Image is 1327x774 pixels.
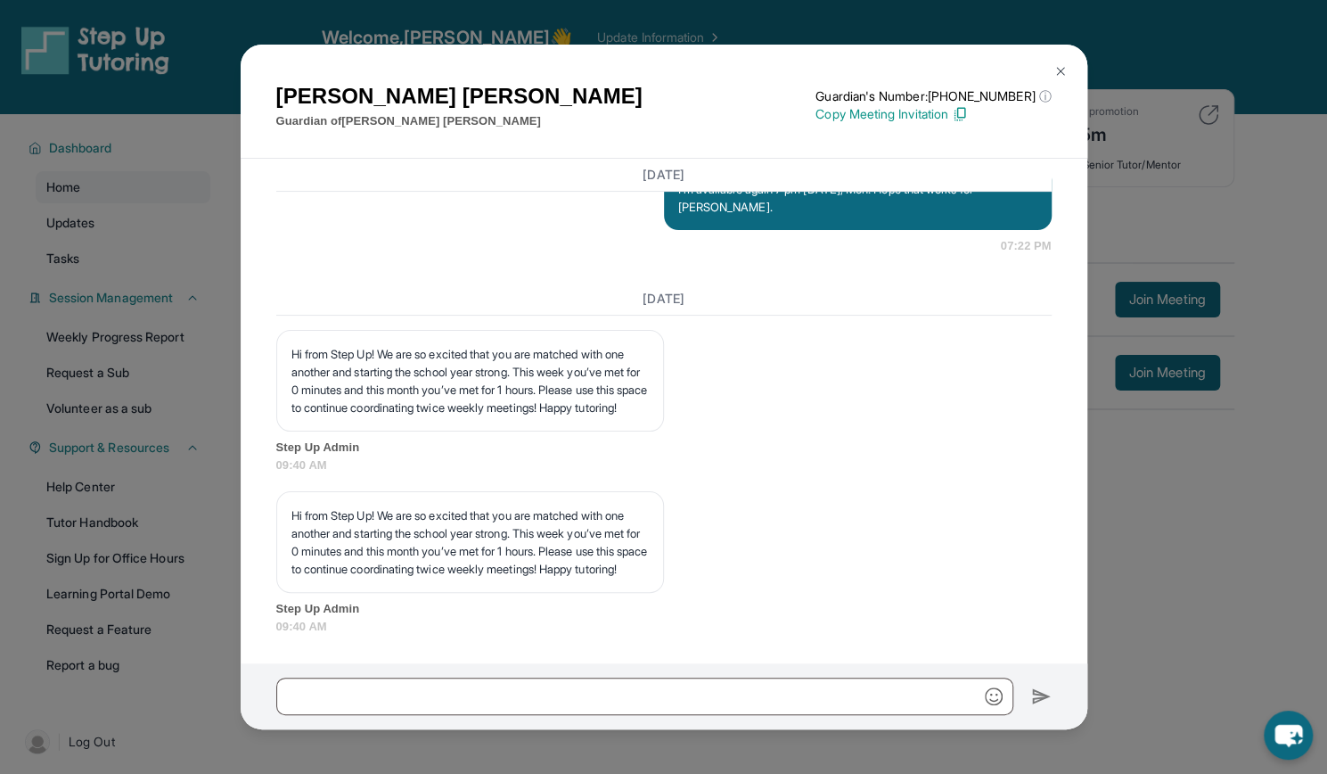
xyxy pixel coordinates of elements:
[815,105,1051,123] p: Copy Meeting Invitation
[276,290,1052,308] h3: [DATE]
[815,87,1051,105] p: Guardian's Number: [PHONE_NUMBER]
[1031,686,1052,707] img: Send icon
[276,457,1052,474] span: 09:40 AM
[678,180,1037,216] p: I'm available again 7 pm [DATE], Mon. Hope that works for [PERSON_NAME].
[1264,711,1313,760] button: chat-button
[276,600,1052,618] span: Step Up Admin
[276,439,1052,457] span: Step Up Admin
[276,80,643,112] h1: [PERSON_NAME] [PERSON_NAME]
[1053,64,1068,78] img: Close Icon
[291,345,649,416] p: Hi from Step Up! We are so excited that you are matched with one another and starting the school ...
[276,112,643,130] p: Guardian of [PERSON_NAME] [PERSON_NAME]
[276,618,1052,636] span: 09:40 AM
[1001,237,1052,255] span: 07:22 PM
[952,106,968,122] img: Copy Icon
[1038,87,1051,105] span: ⓘ
[276,166,1052,184] h3: [DATE]
[291,506,649,578] p: Hi from Step Up! We are so excited that you are matched with one another and starting the school ...
[985,688,1003,705] img: Emoji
